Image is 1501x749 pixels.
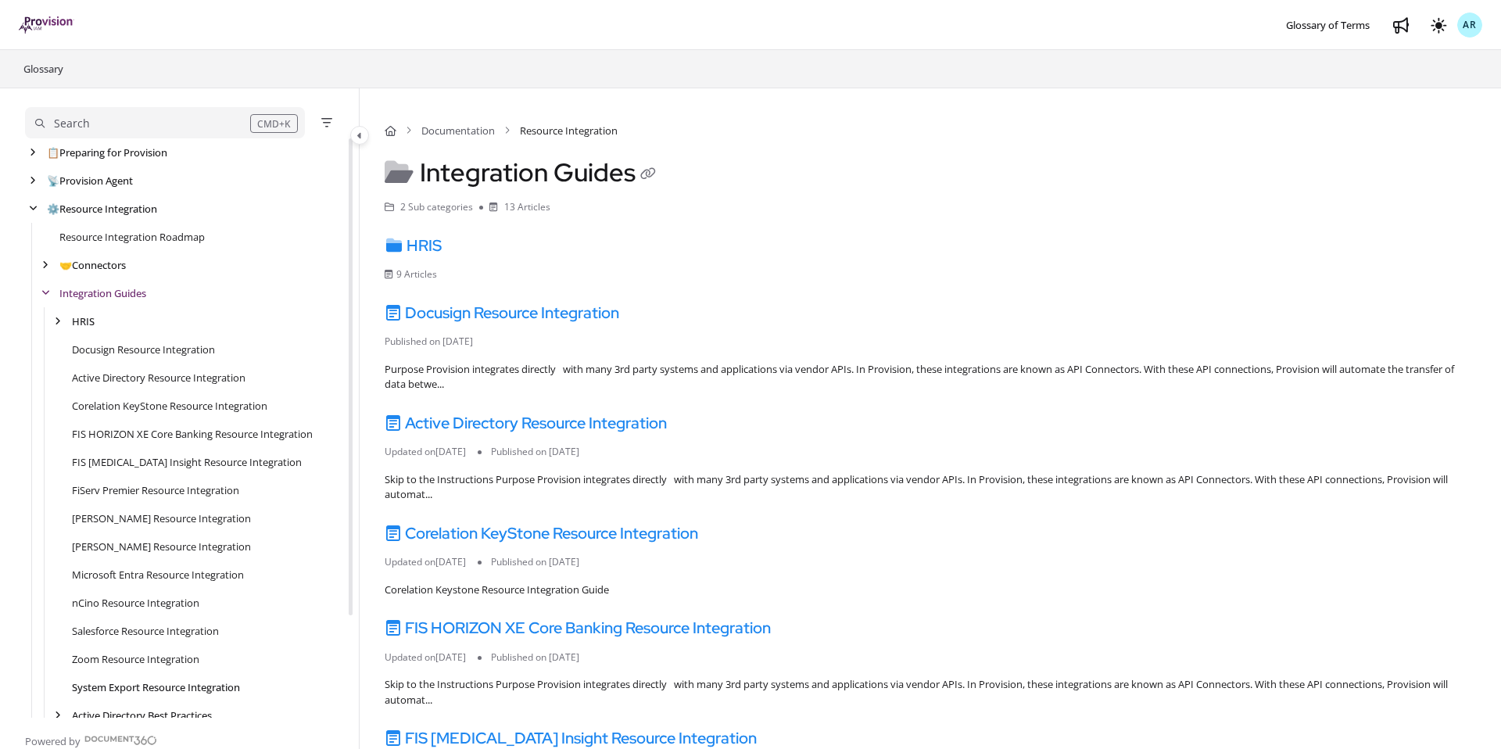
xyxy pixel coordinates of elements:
span: 📡 [47,174,59,188]
a: Home [385,123,396,138]
a: Project logo [19,16,74,34]
div: Purpose Provision integrates directly with many 3rd party systems and applications via vendor API... [385,362,1476,392]
button: Category toggle [350,126,369,145]
div: CMD+K [250,114,298,133]
li: 2 Sub categories [385,200,479,215]
a: FiServ Premier Resource Integration [72,482,239,498]
div: arrow [25,145,41,160]
a: Microsoft Entra Resource Integration [72,567,244,582]
a: Docusign Resource Integration [385,303,619,323]
button: Copy link of Integration Guides [636,163,661,188]
div: arrow [25,174,41,188]
a: Resource Integration [47,201,157,217]
a: FIS HORIZON XE Core Banking Resource Integration [385,618,771,638]
button: Search [25,107,305,138]
span: 📋 [47,145,59,159]
a: Corelation KeyStone Resource Integration [385,523,698,543]
div: arrow [50,708,66,723]
li: 9 Articles [385,267,449,281]
a: Integration Guides [59,285,146,301]
a: Glossary [22,59,65,78]
div: arrow [50,314,66,329]
a: Corelation KeyStone Resource Integration [72,398,267,414]
a: Connectors [59,257,126,273]
a: Jack Henry SilverLake Resource Integration [72,511,251,526]
a: Docusign Resource Integration [72,342,215,357]
a: Jack Henry Symitar Resource Integration [72,539,251,554]
li: Updated on [DATE] [385,445,478,459]
div: Search [54,115,90,132]
img: Document360 [84,736,157,745]
a: Active Directory Resource Integration [385,413,667,433]
span: Powered by [25,733,81,749]
a: Active Directory Resource Integration [72,370,245,385]
a: Whats new [1388,13,1413,38]
li: Published on [DATE] [385,335,485,349]
a: Resource Integration Roadmap [59,229,205,245]
a: FIS IBS Insight Resource Integration [72,454,302,470]
img: brand logo [19,16,74,34]
a: Preparing for Provision [47,145,167,160]
button: Theme options [1426,13,1451,38]
li: 13 Articles [479,200,550,215]
a: Provision Agent [47,173,133,188]
div: Skip to the Instructions Purpose Provision integrates directly with many 3rd party systems and ap... [385,677,1476,708]
div: Skip to the Instructions Purpose Provision integrates directly with many 3rd party systems and ap... [385,472,1476,503]
li: Published on [DATE] [478,555,591,569]
span: Resource Integration [520,123,618,138]
span: AR [1463,18,1477,33]
div: arrow [38,286,53,301]
button: Filter [317,113,336,132]
li: Published on [DATE] [478,650,591,665]
a: Powered by Document360 - opens in a new tab [25,730,157,749]
div: arrow [38,258,53,273]
a: FIS [MEDICAL_DATA] Insight Resource Integration [385,728,757,748]
a: HRIS [385,235,442,256]
a: System Export Resource Integration [72,679,240,695]
a: Active Directory Best Practices [72,708,212,723]
h1: Integration Guides [385,157,661,188]
div: Corelation Keystone Resource Integration Guide [385,582,1476,598]
a: HRIS [72,314,95,329]
span: ⚙️ [47,202,59,216]
a: Salesforce Resource Integration [72,623,219,639]
a: Zoom Resource Integration [72,651,199,667]
li: Published on [DATE] [478,445,591,459]
span: Glossary of Terms [1286,18,1370,32]
a: Documentation [421,123,495,138]
li: Updated on [DATE] [385,650,478,665]
a: FIS HORIZON XE Core Banking Resource Integration [72,426,313,442]
div: arrow [25,202,41,217]
button: AR [1457,13,1482,38]
a: nCino Resource Integration [72,595,199,611]
li: Updated on [DATE] [385,555,478,569]
span: 🤝 [59,258,72,272]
